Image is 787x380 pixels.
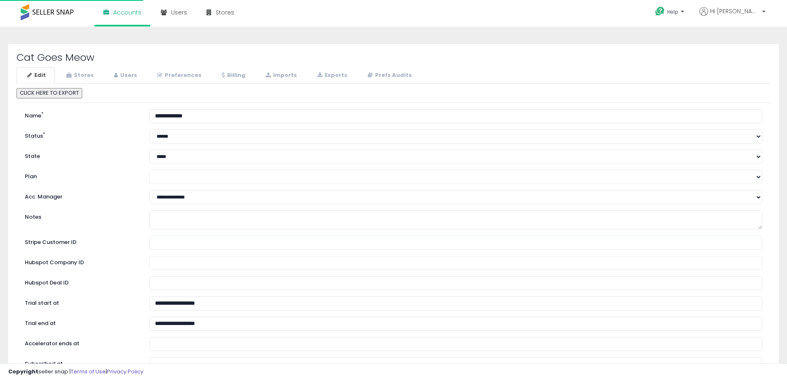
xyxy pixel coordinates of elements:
[710,7,760,15] span: Hi [PERSON_NAME]
[113,8,141,17] span: Accounts
[171,8,187,17] span: Users
[19,236,143,246] label: Stripe Customer ID
[211,67,254,84] a: Billing
[17,88,82,98] button: CLICK HERE TO EXPORT
[19,357,143,368] label: Subscribed at
[8,368,143,376] div: seller snap | |
[19,190,143,201] label: Acc. Manager
[17,52,770,63] h2: Cat Goes Meow
[19,210,143,221] label: Notes
[107,368,143,375] a: Privacy Policy
[19,150,143,160] label: State
[19,337,143,348] label: Accelerator ends at
[19,109,143,120] label: Name
[19,170,143,181] label: Plan
[8,368,38,375] strong: Copyright
[19,296,143,307] label: Trial start at
[667,8,678,15] span: Help
[17,67,55,84] a: Edit
[255,67,306,84] a: Imports
[55,67,102,84] a: Stores
[19,256,143,267] label: Hubspot Company ID
[19,129,143,140] label: Status
[357,67,421,84] a: Prefs Audits
[19,276,143,287] label: Hubspot Deal ID
[71,368,106,375] a: Terms of Use
[19,317,143,327] label: Trial end at
[699,7,766,26] a: Hi [PERSON_NAME]
[216,8,234,17] span: Stores
[103,67,146,84] a: Users
[307,67,356,84] a: Exports
[655,6,665,17] i: Get Help
[147,67,210,84] a: Preferences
